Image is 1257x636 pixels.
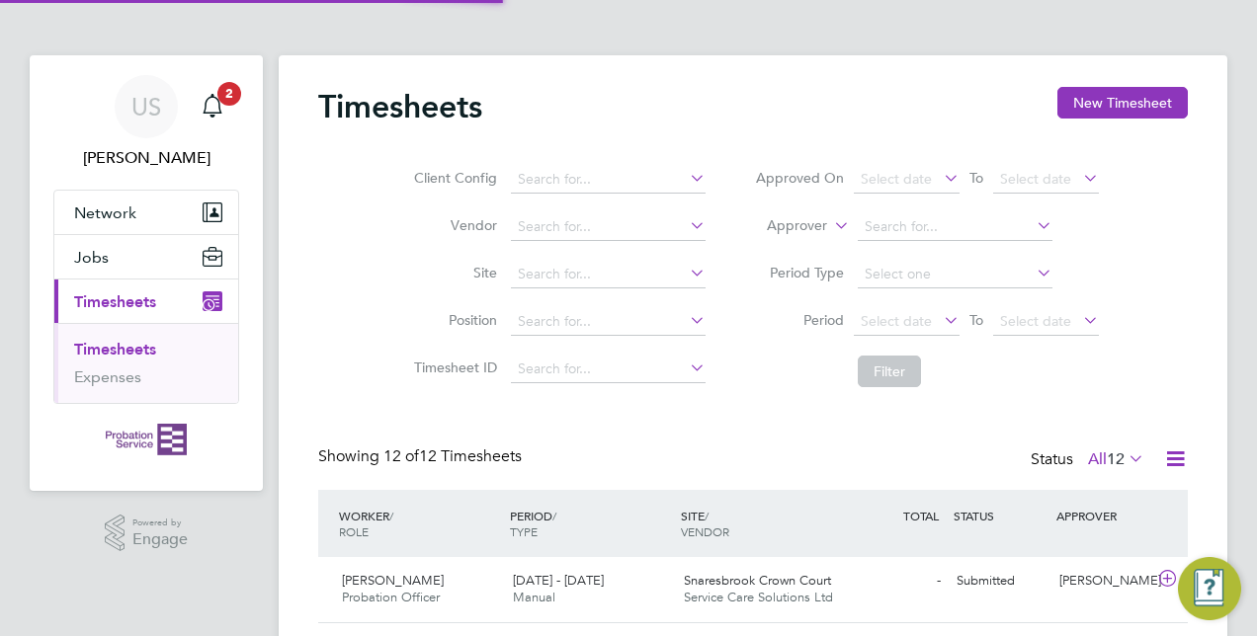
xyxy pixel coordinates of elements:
span: / [389,508,393,523]
span: 12 [1107,449,1125,469]
span: TYPE [510,523,538,539]
span: 12 Timesheets [383,446,522,466]
span: Manual [513,589,555,605]
label: Client Config [408,169,497,187]
span: To [964,165,989,191]
input: Search for... [511,356,706,383]
span: VENDOR [681,523,729,539]
label: Position [408,311,497,329]
span: Select date [861,170,932,188]
span: To [964,307,989,333]
label: Vendor [408,216,497,234]
span: Select date [861,312,932,330]
div: WORKER [334,498,505,549]
div: PERIOD [505,498,676,549]
span: Powered by [132,515,188,531]
input: Search for... [511,213,706,241]
a: US[PERSON_NAME] [53,75,239,170]
span: Engage [132,531,188,548]
div: Showing [318,446,526,467]
div: [PERSON_NAME] [1051,565,1154,597]
input: Select one [858,261,1052,288]
button: Filter [858,356,921,387]
span: Snaresbrook Crown Court [684,572,831,589]
span: US [131,94,161,119]
span: Select date [1000,170,1071,188]
div: - [846,565,949,597]
label: Approved On [755,169,844,187]
button: Network [54,191,238,234]
a: Powered byEngage [105,515,189,552]
label: Approver [738,216,827,236]
div: STATUS [949,498,1051,533]
span: / [552,508,556,523]
h2: Timesheets [318,87,482,126]
a: Go to home page [53,424,239,455]
input: Search for... [511,166,706,194]
a: Expenses [74,367,141,386]
div: Submitted [949,565,1051,597]
button: New Timesheet [1057,87,1188,119]
input: Search for... [858,213,1052,241]
span: Service Care Solutions Ltd [684,589,833,605]
label: Period [755,311,844,329]
div: Timesheets [54,323,238,403]
span: TOTAL [903,508,939,523]
div: SITE [676,498,847,549]
a: Timesheets [74,340,156,358]
label: Site [408,264,497,281]
button: Jobs [54,235,238,278]
span: Select date [1000,312,1071,330]
span: Probation Officer [342,589,440,605]
button: Engage Resource Center [1178,557,1241,620]
img: probationservice-logo-retina.png [106,424,186,455]
span: ROLE [339,523,369,539]
button: Timesheets [54,279,238,323]
label: Period Type [755,264,844,281]
span: 2 [217,82,241,106]
span: Timesheets [74,292,156,311]
span: Jobs [74,248,109,267]
span: Network [74,203,136,222]
span: [DATE] - [DATE] [513,572,604,589]
span: / [705,508,709,523]
div: APPROVER [1051,498,1154,533]
span: Ursula Scheepers [53,146,239,170]
input: Search for... [511,308,706,336]
span: [PERSON_NAME] [342,572,444,589]
label: Timesheet ID [408,358,497,376]
a: 2 [193,75,232,138]
input: Search for... [511,261,706,288]
span: 12 of [383,446,419,466]
div: Status [1031,446,1148,474]
nav: Main navigation [30,55,263,491]
label: All [1088,449,1144,469]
